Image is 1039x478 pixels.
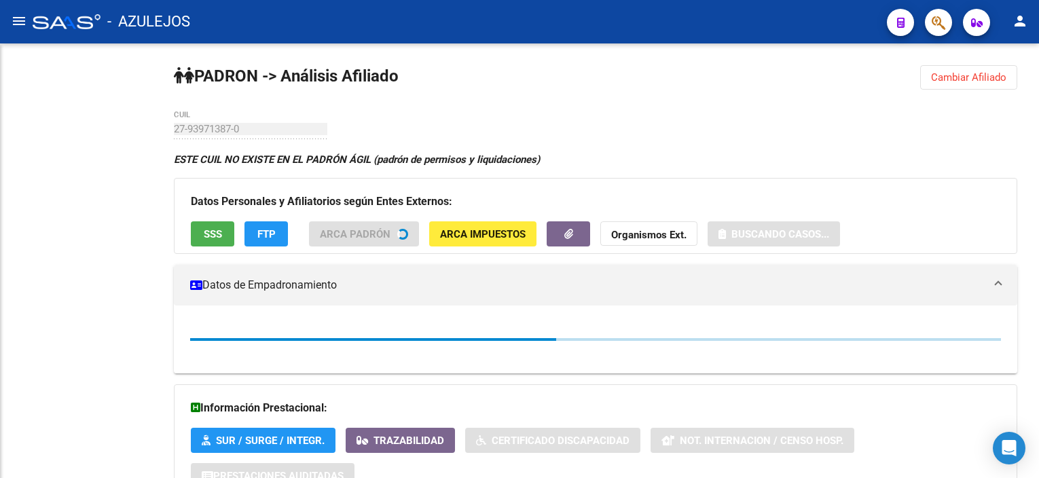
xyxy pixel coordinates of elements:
[651,428,854,453] button: Not. Internacion / Censo Hosp.
[191,221,234,246] button: SSS
[174,306,1017,373] div: Datos de Empadronamiento
[373,435,444,447] span: Trazabilidad
[190,278,985,293] mat-panel-title: Datos de Empadronamiento
[107,7,190,37] span: - AZULEJOS
[257,228,276,240] span: FTP
[216,435,325,447] span: SUR / SURGE / INTEGR.
[429,221,536,246] button: ARCA Impuestos
[191,428,335,453] button: SUR / SURGE / INTEGR.
[11,13,27,29] mat-icon: menu
[1012,13,1028,29] mat-icon: person
[346,428,455,453] button: Trazabilidad
[191,399,1000,418] h3: Información Prestacional:
[993,432,1025,464] div: Open Intercom Messenger
[465,428,640,453] button: Certificado Discapacidad
[174,153,540,166] strong: ESTE CUIL NO EXISTE EN EL PADRÓN ÁGIL (padrón de permisos y liquidaciones)
[191,192,1000,211] h3: Datos Personales y Afiliatorios según Entes Externos:
[320,228,390,240] span: ARCA Padrón
[600,221,697,246] button: Organismos Ext.
[731,228,829,240] span: Buscando casos...
[492,435,630,447] span: Certificado Discapacidad
[708,221,840,246] button: Buscando casos...
[680,435,843,447] span: Not. Internacion / Censo Hosp.
[204,228,222,240] span: SSS
[440,228,526,240] span: ARCA Impuestos
[244,221,288,246] button: FTP
[174,265,1017,306] mat-expansion-panel-header: Datos de Empadronamiento
[931,71,1006,84] span: Cambiar Afiliado
[611,229,687,241] strong: Organismos Ext.
[920,65,1017,90] button: Cambiar Afiliado
[174,67,399,86] strong: PADRON -> Análisis Afiliado
[309,221,419,246] button: ARCA Padrón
